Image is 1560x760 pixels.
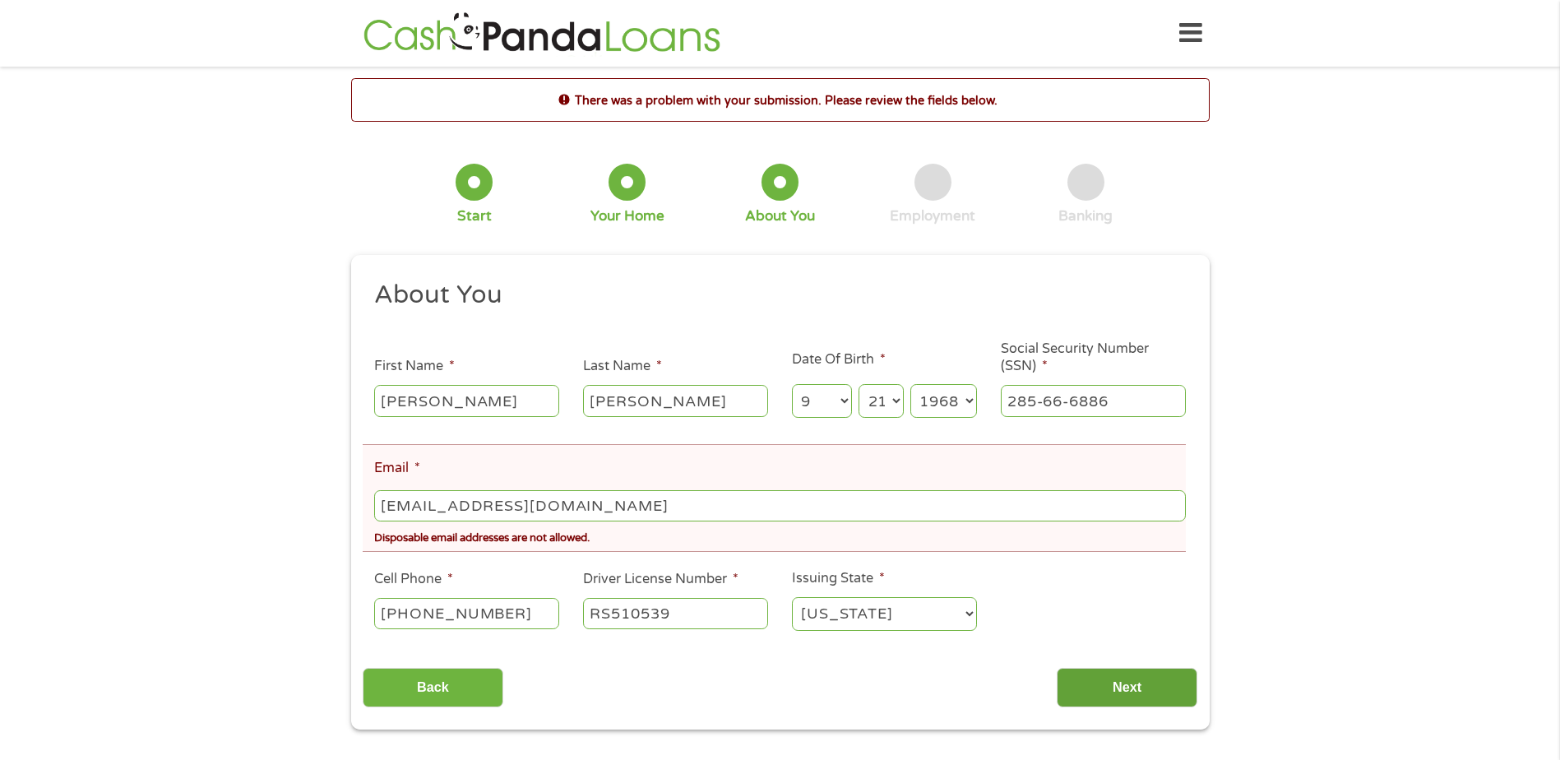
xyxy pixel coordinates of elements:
[359,10,725,57] img: GetLoanNow Logo
[1058,207,1113,225] div: Banking
[890,207,975,225] div: Employment
[792,570,885,587] label: Issuing State
[590,207,664,225] div: Your Home
[583,358,662,375] label: Last Name
[745,207,815,225] div: About You
[374,279,1173,312] h2: About You
[374,598,559,629] input: (541) 754-3010
[363,668,503,708] input: Back
[583,385,768,416] input: Smith
[457,207,492,225] div: Start
[374,525,1185,547] div: Disposable email addresses are not allowed.
[792,351,886,368] label: Date Of Birth
[583,571,738,588] label: Driver License Number
[374,490,1185,521] input: john@gmail.com
[374,385,559,416] input: John
[374,571,453,588] label: Cell Phone
[352,91,1209,109] h2: There was a problem with your submission. Please review the fields below.
[1057,668,1197,708] input: Next
[374,460,420,477] label: Email
[374,358,455,375] label: First Name
[1001,385,1186,416] input: 078-05-1120
[1001,341,1186,375] label: Social Security Number (SSN)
